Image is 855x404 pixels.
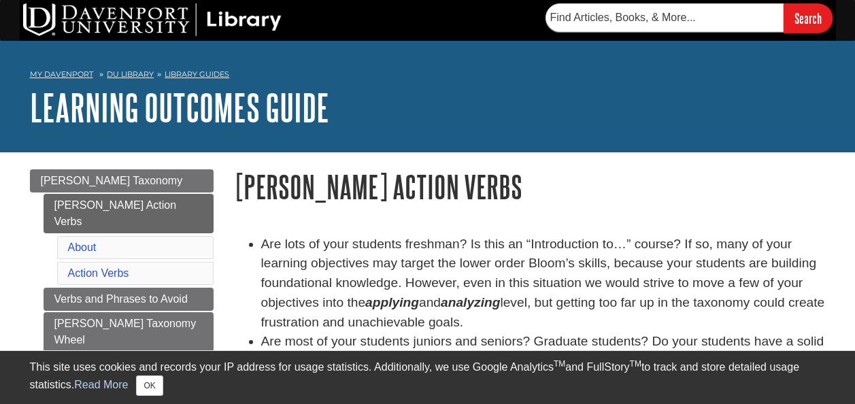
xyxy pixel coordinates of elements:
[165,69,229,79] a: Library Guides
[44,312,214,352] a: [PERSON_NAME] Taxonomy Wheel
[68,267,129,279] a: Action Verbs
[44,288,214,311] a: Verbs and Phrases to Avoid
[261,235,826,333] li: Are lots of your students freshman? Is this an “Introduction to…” course? If so, many of your lea...
[546,3,784,32] input: Find Articles, Books, & More...
[630,359,641,369] sup: TM
[23,3,282,36] img: DU Library
[74,379,128,390] a: Read More
[41,175,183,186] span: [PERSON_NAME] Taxonomy
[784,3,833,33] input: Search
[546,3,833,33] form: Searches DU Library's articles, books, and more
[365,295,419,309] strong: applying
[107,69,154,79] a: DU Library
[441,295,500,309] strong: analyzing
[30,65,826,87] nav: breadcrumb
[30,359,826,396] div: This site uses cookies and records your IP address for usage statistics. Additionally, we use Goo...
[30,169,214,401] div: Guide Page Menu
[30,86,329,129] a: Learning Outcomes Guide
[554,359,565,369] sup: TM
[44,194,214,233] a: [PERSON_NAME] Action Verbs
[136,375,163,396] button: Close
[68,241,97,253] a: About
[30,169,214,192] a: [PERSON_NAME] Taxonomy
[234,169,826,204] h1: [PERSON_NAME] Action Verbs
[30,69,93,80] a: My Davenport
